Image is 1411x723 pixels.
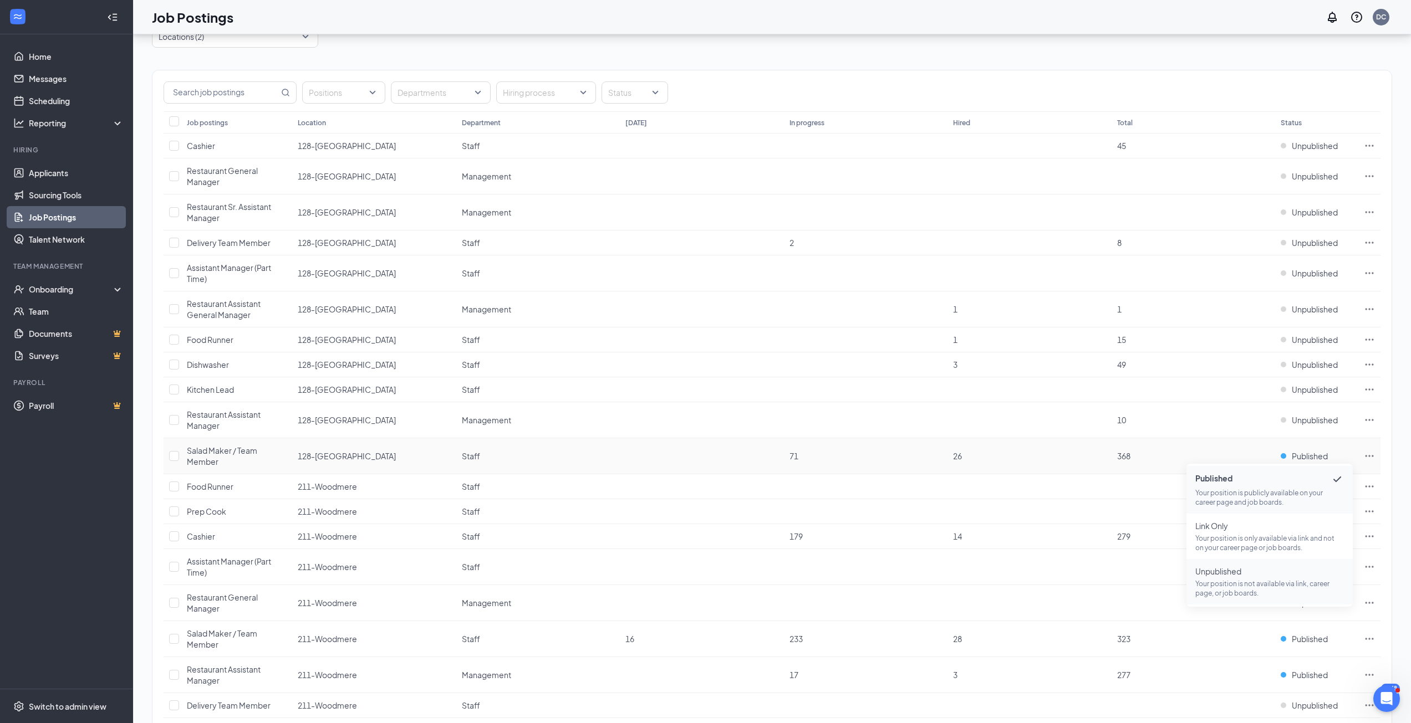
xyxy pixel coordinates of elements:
span: 128-[GEOGRAPHIC_DATA] [298,360,396,370]
span: Unpublished [1292,268,1338,279]
span: 233 [789,634,803,644]
svg: Ellipses [1364,171,1375,182]
svg: Ellipses [1364,531,1375,542]
a: Home [29,45,124,68]
span: Restaurant Assistant General Manager [187,299,261,320]
h1: Job Postings [152,8,233,27]
svg: Ellipses [1364,597,1375,608]
span: 279 [1117,531,1130,541]
span: Management [462,304,511,314]
span: Staff [462,268,480,278]
span: Delivery Team Member [187,238,271,248]
td: 128-Greenwich [292,291,456,327]
span: Restaurant Assistant Manager [187,409,261,430]
span: 323 [1117,634,1130,644]
span: Salad Maker / Team Member [187,445,257,466]
span: Staff [462,634,480,644]
td: 211-Woodmere [292,585,456,621]
span: 211-Woodmere [298,506,357,516]
span: Staff [462,531,480,541]
span: Management [462,415,511,425]
td: Staff [456,352,620,377]
svg: Ellipses [1364,700,1375,711]
td: 128-Greenwich [292,134,456,158]
td: Staff [456,693,620,718]
td: Staff [456,438,620,474]
span: Food Runner [187,335,233,345]
span: Staff [462,141,480,151]
svg: WorkstreamLogo [12,11,23,22]
span: 28 [953,634,962,644]
svg: Ellipses [1364,481,1375,492]
span: Management [462,598,511,608]
span: 128-[GEOGRAPHIC_DATA] [298,304,396,314]
span: Assistant Manager (Part Time) [187,556,271,577]
span: 17 [789,670,798,680]
span: 128-[GEOGRAPHIC_DATA] [298,141,396,151]
th: [DATE] [620,111,784,134]
span: Staff [462,360,480,370]
svg: Collapse [107,12,118,23]
span: 26 [953,451,962,461]
div: Payroll [13,378,121,387]
svg: Ellipses [1364,304,1375,315]
svg: Ellipses [1364,334,1375,345]
span: Staff [462,238,480,248]
td: 211-Woodmere [292,549,456,585]
td: 128-Greenwich [292,402,456,438]
span: Published [1292,669,1328,680]
span: Kitchen Lead [187,384,234,394]
span: 179 [789,531,803,541]
span: Unpublished [1292,304,1338,315]
span: Staff [462,481,480,491]
td: Management [456,158,620,194]
td: 128-Greenwich [292,327,456,352]
svg: Ellipses [1364,268,1375,279]
span: Management [462,207,511,217]
span: Staff [462,700,480,710]
iframe: Intercom live chat [1373,685,1400,712]
svg: Ellipses [1364,359,1375,370]
th: Total [1112,111,1276,134]
span: 128-[GEOGRAPHIC_DATA] [298,451,396,461]
span: 128-[GEOGRAPHIC_DATA] [298,415,396,425]
a: Applicants [29,162,124,184]
th: Status [1275,111,1358,134]
a: Scheduling [29,90,124,112]
span: 3 [953,360,957,370]
span: 49 [1117,360,1126,370]
td: 128-Greenwich [292,194,456,230]
div: Reporting [29,117,124,129]
span: Restaurant Assistant Manager [187,664,261,685]
td: Staff [456,327,620,352]
svg: Checkmark [1331,473,1344,486]
span: 1 [1117,304,1122,314]
div: Job postings [187,118,228,127]
span: Cashier [187,141,215,151]
p: Your position is not available via link, career page, or job boards. [1195,579,1344,598]
span: Salad Maker / Team Member [187,628,257,649]
svg: Ellipses [1364,561,1375,572]
span: Staff [462,384,480,394]
svg: Ellipses [1364,140,1375,151]
span: Unpublished [1292,414,1338,425]
span: 128-[GEOGRAPHIC_DATA] [298,238,396,248]
span: 1 [953,335,957,345]
svg: Ellipses [1364,237,1375,248]
a: DocumentsCrown [29,322,124,345]
span: 211-Woodmere [298,700,357,710]
span: 128-[GEOGRAPHIC_DATA] [298,207,396,217]
span: Management [462,670,511,680]
svg: MagnifyingGlass [281,88,290,97]
svg: Ellipses [1364,207,1375,218]
span: Delivery Team Member [187,700,271,710]
a: Messages [29,68,124,90]
p: Your position is publicly available on your career page and job boards. [1195,488,1344,507]
span: Published [1292,633,1328,644]
svg: QuestionInfo [1350,11,1363,24]
span: 211-Woodmere [298,562,357,572]
span: 45 [1117,141,1126,151]
span: Food Runner [187,481,233,491]
span: 368 [1117,451,1130,461]
span: 1 [953,304,957,314]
